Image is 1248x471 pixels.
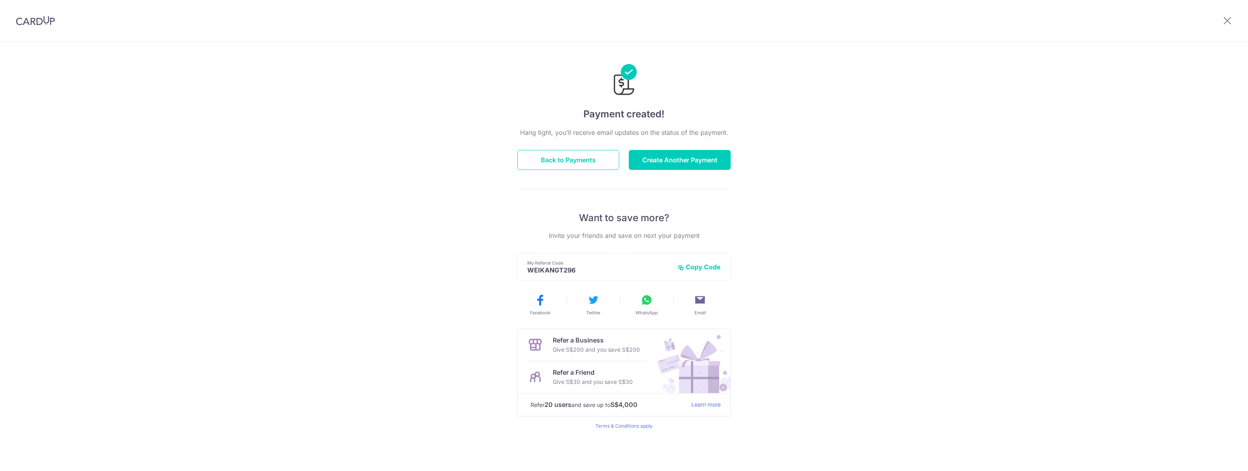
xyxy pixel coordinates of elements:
iframe: Opens a widget where you can find more information [1197,447,1240,467]
span: WhatsApp [636,309,658,316]
button: Facebook [517,294,564,316]
a: Learn more [691,400,721,410]
p: Refer and save up to [530,400,685,410]
span: Email [694,309,706,316]
button: Email [677,294,723,316]
p: Refer a Friend [553,368,633,377]
img: Refer [650,329,730,393]
span: Facebook [530,309,550,316]
p: WEIKANGT296 [527,266,671,274]
p: Give S$200 and you save S$200 [553,345,640,354]
button: Back to Payments [517,150,619,170]
strong: 20 users [544,400,571,409]
h4: Payment created! [517,107,731,121]
img: CardUp [16,16,55,25]
button: Twitter [570,294,617,316]
span: Twitter [586,309,601,316]
p: Invite your friends and save on next your payment [517,231,731,240]
p: My Referral Code [527,260,671,266]
p: Give S$30 and you save S$30 [553,377,633,387]
button: Copy Code [678,263,721,271]
p: Refer a Business [553,335,640,345]
button: Create Another Payment [629,150,731,170]
a: Terms & Conditions apply [595,423,653,429]
p: Hang tight, you’ll receive email updates on the status of the payment. [517,128,731,137]
strong: S$4,000 [610,400,638,409]
button: WhatsApp [623,294,670,316]
img: Payments [611,64,637,97]
p: Want to save more? [517,212,731,224]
